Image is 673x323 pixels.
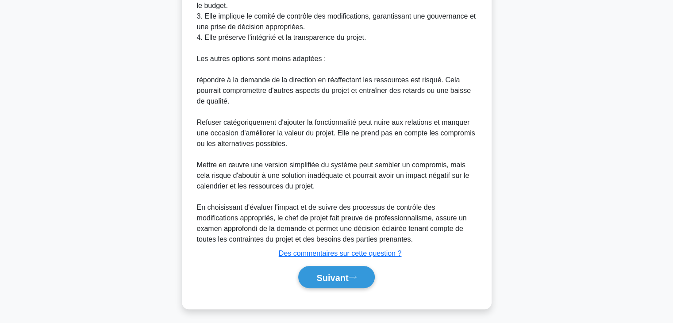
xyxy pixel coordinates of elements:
[197,76,471,105] font: répondre à la demande de la direction en réaffectant les ressources est risqué. Cela pourrait com...
[197,12,476,31] font: 3. Elle implique le comité de contrôle des modifications, garantissant une gouvernance et une pri...
[279,250,401,257] a: Des commentaires sur cette question ?
[197,119,475,147] font: Refuser catégoriquement d'ajouter la fonctionnalité peut nuire aux relations et manquer une occas...
[197,55,326,62] font: Les autres options sont moins adaptées :
[316,273,348,282] font: Suivant
[197,161,469,190] font: Mettre en œuvre une version simplifiée du système peut sembler un compromis, mais cela risque d'a...
[298,266,374,288] button: Suivant
[197,34,366,41] font: 4. Elle préserve l'intégrité et la transparence du projet.
[197,204,467,243] font: En choisissant d'évaluer l'impact et de suivre des processus de contrôle des modifications approp...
